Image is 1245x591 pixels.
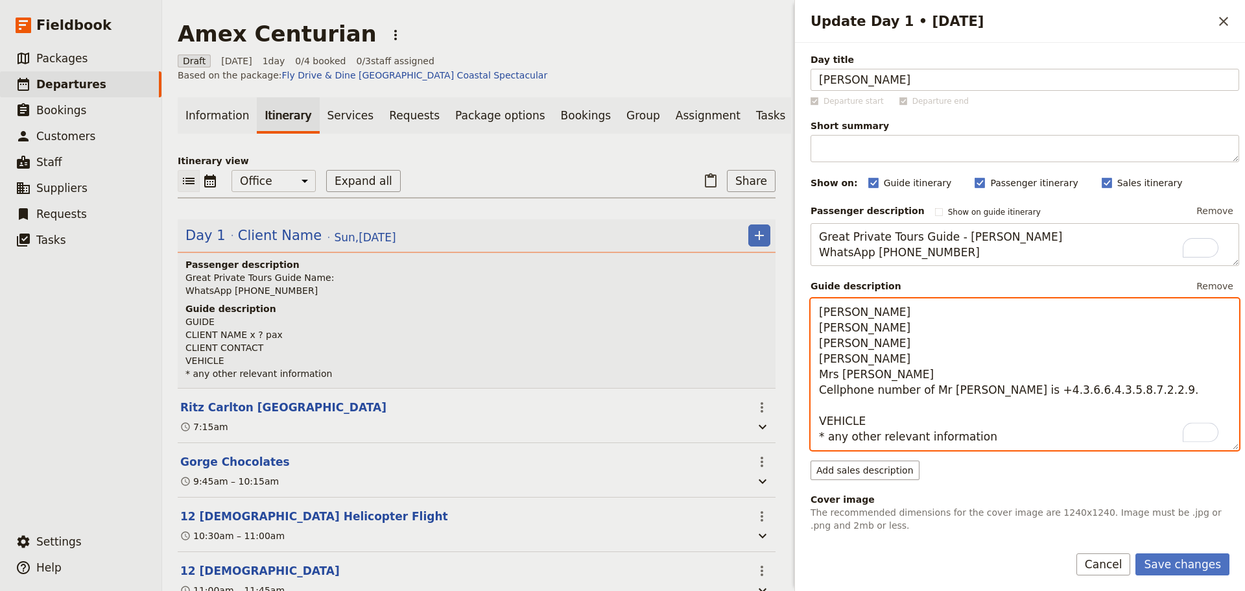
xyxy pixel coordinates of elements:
[178,170,200,192] button: List view
[180,509,448,524] button: Edit this itinerary item
[178,69,547,82] span: Based on the package:
[811,493,1239,506] div: Cover image
[282,70,548,80] a: Fly Drive & Dine [GEOGRAPHIC_DATA] Coastal Spectacular
[178,21,377,47] h1: Amex Centurian
[326,170,401,192] button: Expand all
[263,54,285,67] span: 1 day
[811,69,1239,91] input: Day title
[180,563,340,579] button: Edit this itinerary item
[36,78,106,91] span: Departures
[178,154,776,167] p: Itinerary view
[178,54,211,67] span: Draft
[1191,201,1239,221] button: Remove
[185,302,770,315] h4: Guide description
[811,461,919,480] button: Add sales description
[180,420,228,433] div: 7:15am
[185,226,396,245] button: Edit day information
[751,560,773,582] button: Actions
[36,535,82,548] span: Settings
[990,176,1078,189] span: Passenger itinerary
[751,505,773,527] button: Actions
[356,54,434,67] span: 0 / 3 staff assigned
[727,170,776,192] button: Share
[748,97,794,134] a: Tasks
[824,96,884,106] span: Departure start
[36,182,88,195] span: Suppliers
[700,170,722,192] button: Paste itinerary item
[334,230,396,245] span: Sun , [DATE]
[1076,553,1131,575] button: Cancel
[912,96,969,106] span: Departure end
[36,561,62,574] span: Help
[748,224,770,247] button: Add
[178,97,257,134] a: Information
[381,97,447,134] a: Requests
[811,204,925,217] label: Passenger description
[320,97,382,134] a: Services
[811,53,1239,66] span: Day title
[180,454,290,470] button: Edit this itinerary item
[180,400,386,415] button: Edit this itinerary item
[668,97,748,134] a: Assignment
[811,135,1239,162] textarea: Short summary
[180,475,279,488] div: 9:45am – 10:15am
[751,396,773,418] button: Actions
[185,226,226,245] span: Day 1
[1135,553,1229,575] button: Save changes
[36,130,95,143] span: Customers
[751,451,773,473] button: Actions
[385,24,407,46] button: Actions
[180,529,285,542] div: 10:30am – 11:00am
[257,97,319,134] a: Itinerary
[1191,276,1239,296] button: Remove
[295,54,346,67] span: 0/4 booked
[884,176,952,189] span: Guide itinerary
[948,207,1041,217] span: Show on guide itinerary
[238,226,322,245] span: Client Name
[811,298,1239,450] textarea: To enrich screen reader interactions, please activate Accessibility in Grammarly extension settings
[619,97,668,134] a: Group
[36,16,112,35] span: Fieldbook
[811,280,901,293] label: Guide description
[811,119,1239,132] span: Short summary
[36,234,66,247] span: Tasks
[200,170,221,192] button: Calendar view
[185,315,770,380] p: GUIDE CLIENT NAME x ? pax CLIENT CONTACT VEHICLE * any other relevant information
[811,506,1239,532] p: The recommended dimensions for the cover image are 1240x1240. Image must be .jpg or .png and 2mb ...
[447,97,552,134] a: Package options
[1117,176,1183,189] span: Sales itinerary
[36,156,62,169] span: Staff
[811,12,1213,31] h2: Update Day 1 • [DATE]
[185,271,770,297] p: Great Private Tours Guide Name: WhatsApp [PHONE_NUMBER]
[811,223,1239,266] textarea: To enrich screen reader interactions, please activate Accessibility in Grammarly extension settings
[221,54,252,67] span: [DATE]
[185,258,770,271] h4: Passenger description
[36,104,86,117] span: Bookings
[553,97,619,134] a: Bookings
[36,52,88,65] span: Packages
[1213,10,1235,32] button: Close drawer
[36,208,87,221] span: Requests
[811,176,858,189] div: Show on:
